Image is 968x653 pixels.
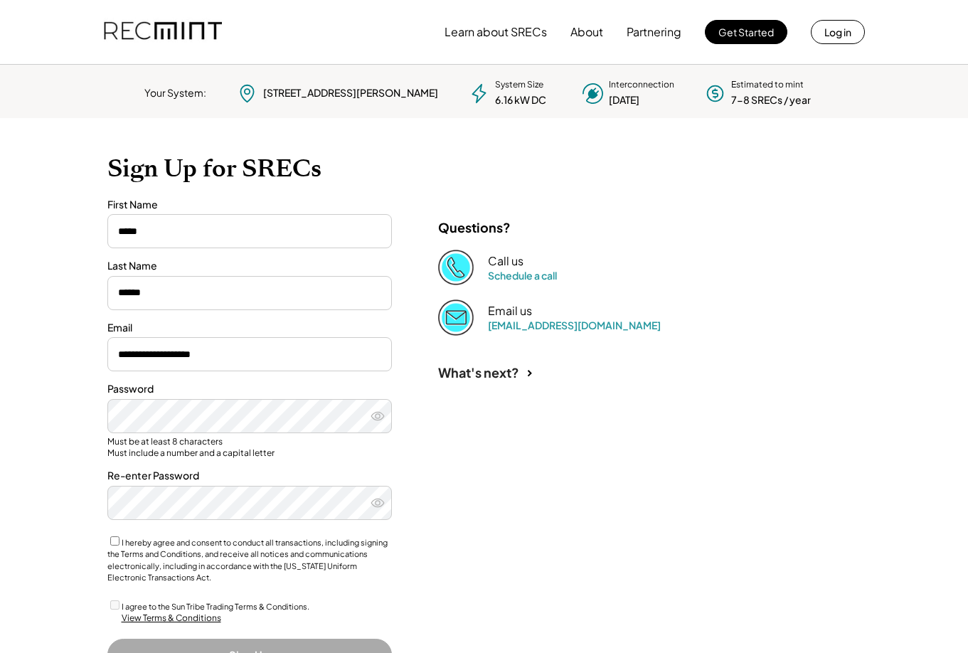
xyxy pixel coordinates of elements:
[107,538,388,583] label: I hereby agree and consent to conduct all transactions, including signing the Terms and Condition...
[122,602,309,611] label: I agree to the Sun Tribe Trading Terms & Conditions.
[107,198,392,212] div: First Name
[104,8,222,56] img: recmint-logotype%403x.png
[107,154,861,184] h1: Sign Up for SRECs
[107,436,392,458] div: Must be at least 8 characters Must include a number and a capital letter
[438,219,511,235] div: Questions?
[445,18,547,46] button: Learn about SRECs
[570,18,603,46] button: About
[609,79,674,91] div: Interconnection
[107,469,392,483] div: Re-enter Password
[438,250,474,285] img: Phone%20copy%403x.png
[438,299,474,335] img: Email%202%403x.png
[488,304,532,319] div: Email us
[609,93,639,107] div: [DATE]
[627,18,681,46] button: Partnering
[107,382,392,396] div: Password
[488,269,557,282] a: Schedule a call
[438,364,519,381] div: What's next?
[495,79,543,91] div: System Size
[495,93,546,107] div: 6.16 kW DC
[263,86,438,100] div: [STREET_ADDRESS][PERSON_NAME]
[107,259,392,273] div: Last Name
[488,319,661,331] a: [EMAIL_ADDRESS][DOMAIN_NAME]
[488,254,523,269] div: Call us
[705,20,787,44] button: Get Started
[107,321,392,335] div: Email
[731,79,804,91] div: Estimated to mint
[144,86,206,100] div: Your System:
[811,20,865,44] button: Log in
[122,612,221,625] div: View Terms & Conditions
[731,93,811,107] div: 7-8 SRECs / year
